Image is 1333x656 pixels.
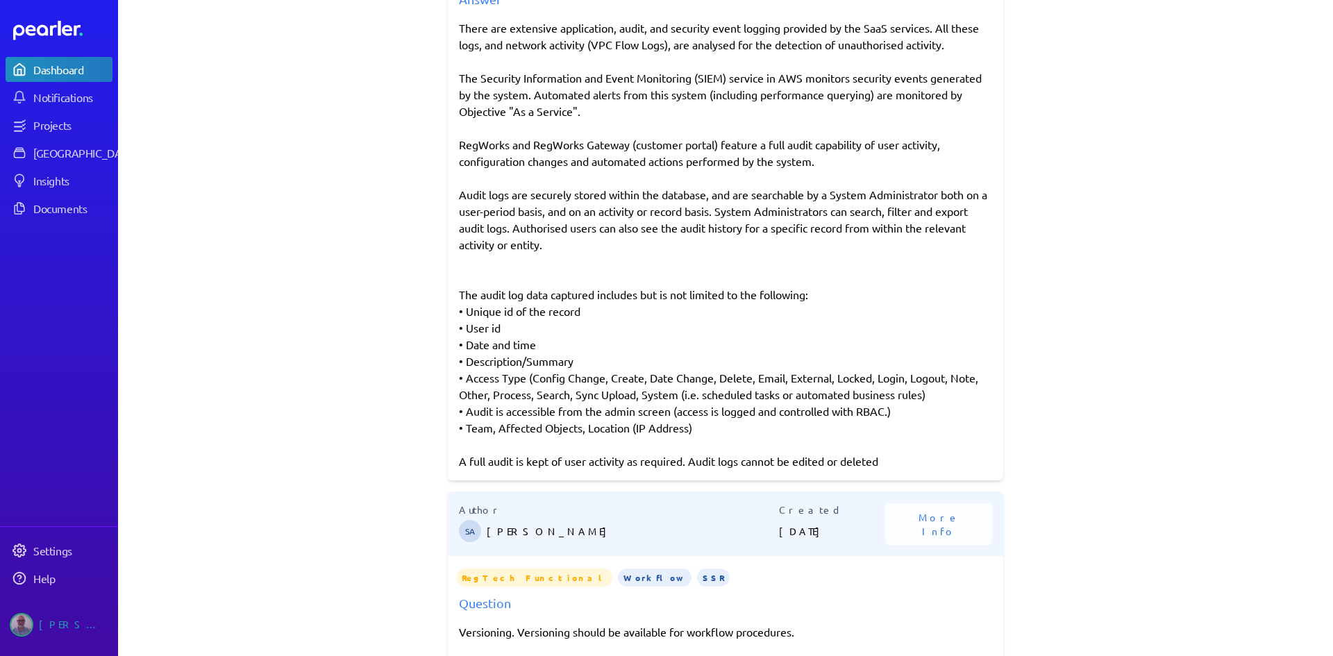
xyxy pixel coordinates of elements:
a: Help [6,566,112,591]
div: Dashboard [33,62,111,76]
div: Question [459,594,992,612]
p: Versioning. Versioning should be available for workflow procedures. [459,623,992,640]
a: [GEOGRAPHIC_DATA] [6,140,112,165]
span: RegTech Functional [456,569,612,587]
p: Author [459,503,779,517]
div: [GEOGRAPHIC_DATA] [33,146,137,160]
div: [PERSON_NAME] [39,613,108,637]
a: Insights [6,168,112,193]
span: Steve Ackermann [459,520,481,542]
div: Insights [33,174,111,187]
a: Dashboard [13,21,112,40]
span: SSR [697,569,730,587]
div: Settings [33,544,111,557]
a: Settings [6,538,112,563]
div: Notifications [33,90,111,104]
div: There are extensive application, audit, and security event logging provided by the SaaS services.... [459,19,992,469]
a: Jason Riches's photo[PERSON_NAME] [6,607,112,642]
div: Projects [33,118,111,132]
img: Jason Riches [10,613,33,637]
a: Notifications [6,85,112,110]
p: Created [779,503,886,517]
span: More Info [902,510,975,538]
a: Projects [6,112,112,137]
div: Help [33,571,111,585]
p: [PERSON_NAME] [487,517,779,545]
button: More Info [885,503,992,545]
p: [DATE] [779,517,886,545]
div: Documents [33,201,111,215]
a: Dashboard [6,57,112,82]
span: Workflow [618,569,691,587]
a: Documents [6,196,112,221]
